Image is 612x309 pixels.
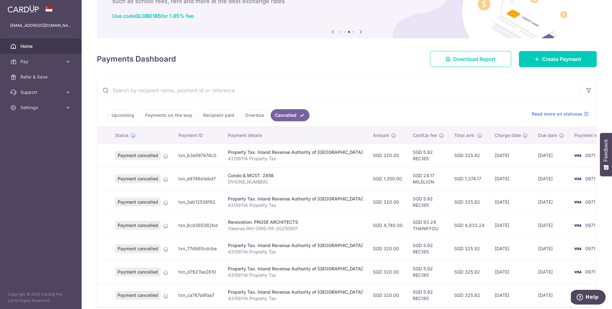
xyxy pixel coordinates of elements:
div: Condo & MCST. 2856 [228,172,363,179]
td: SGD 320.00 [368,144,408,167]
span: Refer & Save [20,74,62,80]
span: Read more on statuses [532,111,582,117]
a: Payments on the way [141,109,196,121]
td: SGD 1,374.17 [449,167,490,190]
td: [DATE] [533,260,569,283]
img: Bank Card [571,175,584,183]
div: Property Tax. Inland Revenue Authority of [GEOGRAPHIC_DATA] [228,242,363,249]
td: [DATE] [533,190,569,214]
td: [DATE] [490,260,533,283]
a: Read more on statuses [532,111,589,117]
h4: Payments Dashboard [97,53,176,65]
td: SGD 4,740.00 [368,214,408,237]
a: Recipient paid [199,109,238,121]
td: SGD 320.00 [368,190,408,214]
p: Oleanas INV-ORID-PA-20250901 [228,225,363,232]
span: Payment cancelled [115,151,161,160]
span: Support [20,89,62,95]
a: Upcoming [107,109,138,121]
td: SGD 5.92 REC185 [408,260,449,283]
p: [PHONE_NUMBER] [228,179,363,185]
td: [DATE] [490,237,533,260]
span: Amount [373,132,389,139]
span: CardUp fee [413,132,437,139]
div: Property Tax. Inland Revenue Authority of [GEOGRAPHIC_DATA] [228,196,363,202]
td: SGD 24.17 MILELION [408,167,449,190]
span: Due date [538,132,557,139]
td: txn_ca767a9faa7 [173,283,223,307]
td: SGD 5.92 REC185 [408,237,449,260]
iframe: Opens a widget where you can find more information [571,290,606,306]
td: [DATE] [490,190,533,214]
img: Bank Card [571,222,584,229]
td: SGD 325.92 [449,237,490,260]
div: Property Tax. Inland Revenue Authority of [GEOGRAPHIC_DATA] [228,289,363,295]
img: Bank Card [571,152,584,159]
td: SGD 325.92 [449,260,490,283]
span: Payment cancelled [115,291,161,300]
p: 4315811A Property Tax [228,249,363,255]
a: Create Payment [519,51,597,67]
td: txn_77d860cdcbe [173,237,223,260]
span: Create Payment [542,55,581,63]
span: Payment cancelled [115,198,161,207]
td: [DATE] [533,283,569,307]
div: Property Tax. Inland Revenue Authority of [GEOGRAPHIC_DATA] [228,149,363,155]
p: 4315811A Property Tax [228,202,363,208]
span: 0971 [585,222,595,228]
span: Total amt. [454,132,475,139]
span: Payment cancelled [115,244,161,253]
td: [DATE] [490,167,533,190]
td: [DATE] [533,237,569,260]
p: 4315811A Property Tax [228,155,363,162]
td: SGD 5.92 REC185 [408,144,449,167]
span: Charge date [495,132,521,139]
span: Payment cancelled [115,221,161,230]
span: Payment cancelled [115,174,161,183]
td: SGD 4,833.24 [449,214,490,237]
p: [EMAIL_ADDRESS][DOMAIN_NAME] [10,22,71,29]
td: SGD 320.00 [368,283,408,307]
th: Payment details [223,127,368,144]
span: Feedback [603,139,609,162]
img: Bank Card [571,245,584,252]
input: Search by recipient name, payment id or reference [97,80,581,101]
span: Download Report [453,55,496,63]
p: 4315811A Property Tax [228,272,363,278]
span: Home [20,43,62,49]
td: SGD 5.92 REC185 [408,283,449,307]
td: txn_b3e597474c0 [173,144,223,167]
p: 4315811A Property Tax [228,295,363,302]
span: 0971 [585,199,595,205]
td: [DATE] [490,283,533,307]
td: SGD 1,350.00 [368,167,408,190]
span: 0971 [585,246,595,251]
a: Overdue [241,109,268,121]
span: Pay [20,58,62,65]
img: Bank Card [571,198,584,206]
a: Use codeGLOBE185for 1.85% fee. [112,13,195,19]
td: SGD 320.00 [368,237,408,260]
a: Cancelled [271,109,310,121]
div: Renovation. PROSE ARCHITECTS [228,219,363,225]
td: SGD 325.92 [449,144,490,167]
td: [DATE] [490,144,533,167]
td: txn_d7627ae2610 [173,260,223,283]
img: Bank Card [571,268,584,276]
td: txn_8cd385382bd [173,214,223,237]
td: [DATE] [533,214,569,237]
span: Status [115,132,129,139]
div: Property Tax. Inland Revenue Authority of [GEOGRAPHIC_DATA] [228,266,363,272]
td: [DATE] [490,214,533,237]
span: 0971 [585,176,595,181]
button: Feedback - Show survey [600,133,612,176]
span: Settings [20,104,62,111]
td: txn_3ab12536f92 [173,190,223,214]
td: SGD 320.00 [368,260,408,283]
td: [DATE] [533,167,569,190]
td: SGD 5.92 REC185 [408,190,449,214]
span: 0971 [585,153,595,158]
span: Payment cancelled [115,268,161,276]
span: 0971 [585,269,595,275]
